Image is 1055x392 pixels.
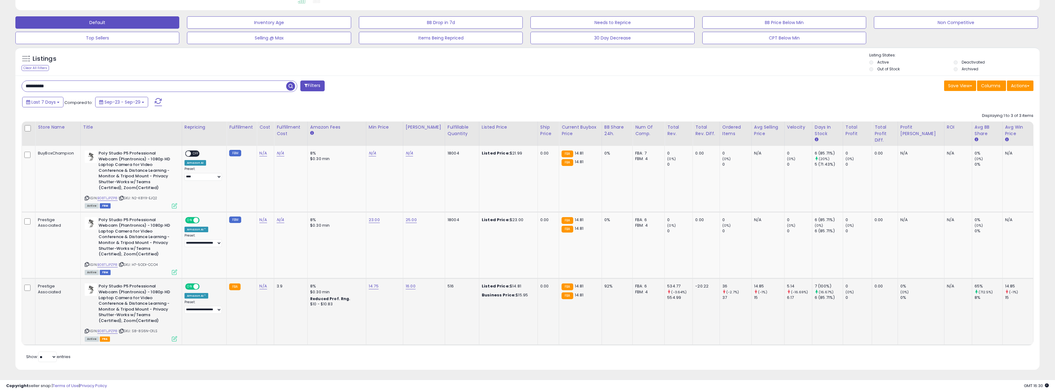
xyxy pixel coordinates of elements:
div: Current Buybox Price [562,124,599,137]
div: $15.95 [482,292,533,298]
span: | SKU: N2-K8YX-EJQ2 [119,196,157,200]
button: Selling @ Max [187,32,351,44]
div: 7 (100%) [815,283,843,289]
div: 0% [604,151,628,156]
div: FBM: 4 [635,289,660,295]
div: 0 [667,151,692,156]
div: Fulfillable Quantity [448,124,477,137]
div: 0.00 [695,217,715,223]
div: 18004 [448,217,474,223]
div: 6 (85.71%) [815,228,843,234]
small: FBA [562,226,573,233]
button: Top Sellers [15,32,179,44]
div: Days In Stock [815,124,840,137]
div: 0 [722,217,751,223]
b: Poly Studio P5 Professional Webcam (Plantronics) - 1080p HD Laptop Camera for Video Conference & ... [99,283,173,325]
div: Amazon AI * [185,293,209,299]
div: ASIN: [85,151,177,208]
div: 14.85 [1005,283,1033,289]
small: (0%) [667,223,676,228]
button: Sep-23 - Sep-29 [95,97,148,107]
div: 5.14 [787,283,812,289]
button: Save View [944,80,976,91]
a: N/A [259,283,267,289]
b: Listed Price: [482,217,510,223]
span: ON [186,284,193,289]
div: $0.30 min [310,223,361,228]
div: $21.99 [482,151,533,156]
small: (0%) [787,156,796,161]
div: 0 [846,217,872,223]
div: Fulfillment Cost [277,124,305,137]
span: 14.81 [575,159,584,165]
div: Displaying 1 to 3 of 3 items [982,113,1033,119]
div: 6 (85.71%) [815,151,843,156]
span: FBM [100,270,111,275]
div: $23.00 [482,217,533,223]
button: Needs to Reprice [530,16,694,29]
span: OFF [199,217,209,223]
div: 0.00 [540,217,554,223]
div: 534.77 [667,283,692,289]
div: 0% [900,283,944,289]
small: (0%) [900,290,909,295]
small: (0%) [846,156,854,161]
div: 0% [975,151,1002,156]
small: (16.67%) [819,290,834,295]
b: Listed Price: [482,283,510,289]
b: Poly Studio P5 Professional Webcam (Plantronics) - 1080p HD Laptop Camera for Video Conference & ... [99,217,173,259]
div: Prestige Associated [38,283,76,295]
span: ON [186,217,193,223]
small: (-2.7%) [726,290,739,295]
div: 0 [846,162,872,167]
div: 0.00 [695,151,715,156]
div: Avg Selling Price [754,124,782,137]
small: (0%) [722,156,731,161]
span: OFF [199,284,209,289]
b: Poly Studio P5 Professional Webcam (Plantronics) - 1080p HD Laptop Camera for Video Conference & ... [99,151,173,192]
small: FBM [229,217,241,223]
button: BB Drop in 7d [359,16,523,29]
span: 14.81 [575,150,584,156]
div: N/A [947,151,967,156]
span: 14.81 [575,283,584,289]
span: 14.81 [575,217,584,223]
span: OFF [191,151,201,156]
div: Prestige Associated [38,217,76,228]
small: FBA [562,283,573,290]
b: Reduced Prof. Rng. [310,296,351,301]
div: ASIN: [85,283,177,341]
div: Avg BB Share [975,124,1000,137]
span: Last 7 Days [31,99,56,105]
a: N/A [259,217,267,223]
div: 5 (71.43%) [815,162,843,167]
label: Out of Stock [877,66,900,72]
small: FBA [562,151,573,157]
small: (0%) [667,156,676,161]
div: Fulfillment [229,124,254,130]
span: 14.81 [575,225,584,231]
div: Amazon AI * [185,227,209,232]
div: 0 [722,162,751,167]
button: Actions [1007,80,1033,91]
label: Archived [962,66,978,72]
div: 0% [975,217,1002,223]
small: (-1%) [758,290,767,295]
div: Store Name [38,124,78,130]
small: FBA [562,292,573,299]
div: FBA: 6 [635,217,660,223]
button: BB Price Below Min [702,16,866,29]
img: 3102Cs4lVnL._SL40_.jpg [85,283,97,296]
a: B08TLJPZP8 [97,328,118,334]
div: $14.81 [482,283,533,289]
a: N/A [277,217,284,223]
label: Active [877,60,889,65]
div: 0.00 [874,217,893,223]
div: N/A [1005,217,1029,223]
div: 15 [1005,295,1033,300]
button: Non Competitive [874,16,1038,29]
b: Listed Price: [482,150,510,156]
h5: Listings [33,55,56,63]
span: FBA [100,336,110,342]
span: All listings currently available for purchase on Amazon [85,270,99,275]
